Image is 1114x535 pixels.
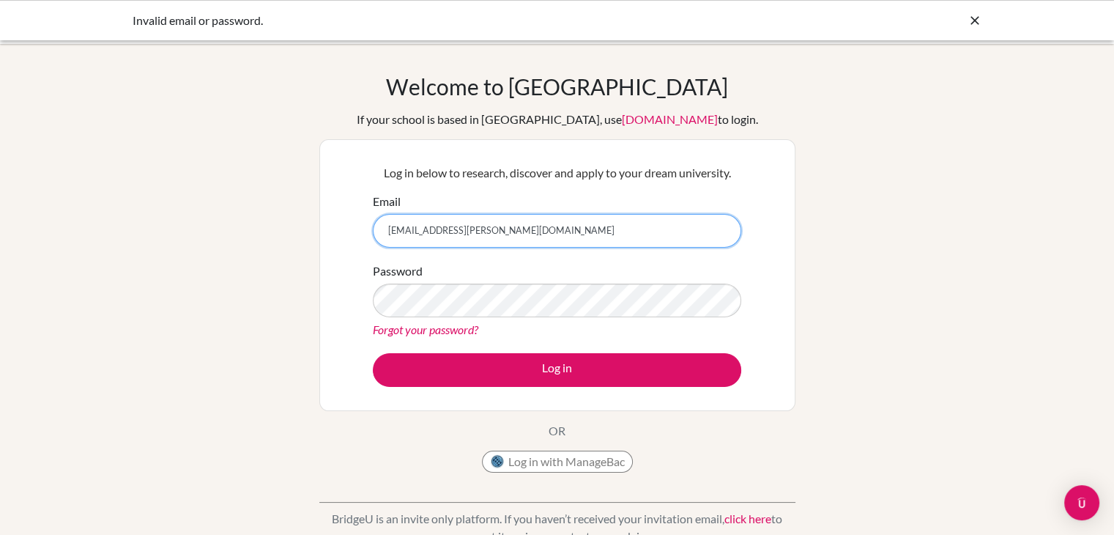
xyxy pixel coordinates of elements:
[373,322,478,336] a: Forgot your password?
[133,12,762,29] div: Invalid email or password.
[373,193,401,210] label: Email
[724,512,771,525] a: click here
[357,111,758,128] div: If your school is based in [GEOGRAPHIC_DATA], use to login.
[373,353,741,387] button: Log in
[373,164,741,182] p: Log in below to research, discover and apply to your dream university.
[482,451,633,473] button: Log in with ManageBac
[386,73,728,100] h1: Welcome to [GEOGRAPHIC_DATA]
[622,112,718,126] a: [DOMAIN_NAME]
[373,262,423,280] label: Password
[1064,485,1099,520] div: Open Intercom Messenger
[549,422,565,440] p: OR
